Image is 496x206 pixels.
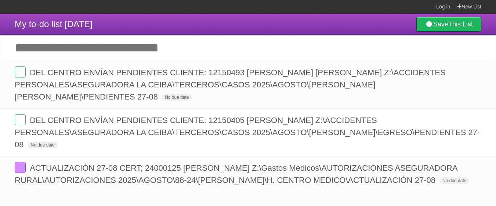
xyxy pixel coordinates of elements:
[439,177,469,184] span: No due date
[15,163,457,185] span: ACTUALIZACIÓN 27-08 CERT; 24000125 [PERSON_NAME] Z:\Gastos Medicos\AUTORIZACIONES ASEGURADORA RUR...
[416,17,481,32] a: SaveThis List
[28,142,58,148] span: No due date
[15,66,26,77] label: Done
[15,162,26,173] label: Done
[15,114,26,125] label: Done
[15,68,446,101] span: DEL CENTRO ENVÍAN PENDIENTES CLIENTE: 12150493 [PERSON_NAME] [PERSON_NAME] Z:\ACCIDENTES PERSONAL...
[15,116,480,149] span: DEL CENTRO ENVÍAN PENDIENTES CLIENTE: 12150405 [PERSON_NAME] Z:\ACCIDENTES PERSONALES\ASEGURADORA...
[162,94,192,101] span: No due date
[448,21,473,28] b: This List
[15,19,93,29] span: My to-do list [DATE]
